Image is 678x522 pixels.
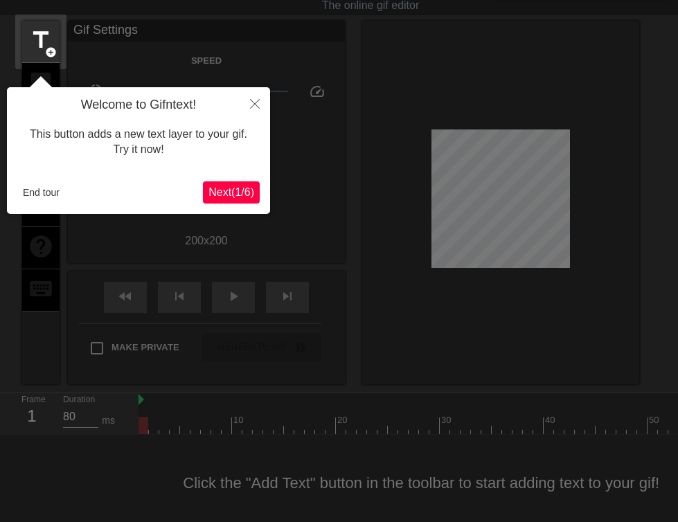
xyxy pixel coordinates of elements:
[208,186,254,198] span: Next ( 1 / 6 )
[17,182,65,203] button: End tour
[17,98,260,113] h4: Welcome to Gifntext!
[17,113,260,172] div: This button adds a new text layer to your gif. Try it now!
[240,87,270,119] button: Close
[203,181,260,204] button: Next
